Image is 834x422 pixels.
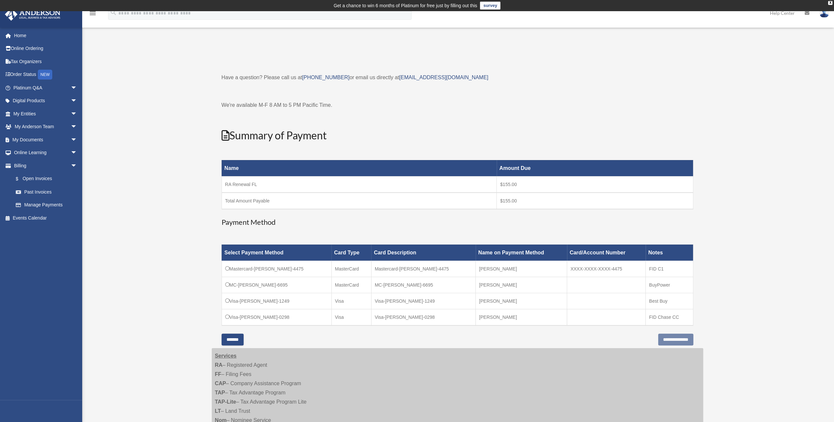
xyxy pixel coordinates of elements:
[215,353,237,359] strong: Services
[5,133,87,146] a: My Documentsarrow_drop_down
[371,293,475,309] td: Visa-[PERSON_NAME]-1249
[215,399,236,405] strong: TAP-Lite
[110,9,117,16] i: search
[497,176,693,193] td: $155.00
[222,217,693,227] h3: Payment Method
[476,245,567,261] th: Name on Payment Method
[71,120,84,134] span: arrow_drop_down
[89,12,97,17] a: menu
[5,159,84,172] a: Billingarrow_drop_down
[302,75,349,80] a: [PHONE_NUMBER]
[476,293,567,309] td: [PERSON_NAME]
[38,70,52,80] div: NEW
[371,309,475,325] td: Visa-[PERSON_NAME]-0298
[476,261,567,277] td: [PERSON_NAME]
[222,160,497,176] th: Name
[5,120,87,133] a: My Anderson Teamarrow_drop_down
[5,94,87,107] a: Digital Productsarrow_drop_down
[71,81,84,95] span: arrow_drop_down
[71,159,84,173] span: arrow_drop_down
[480,2,500,10] a: survey
[19,175,23,183] span: $
[828,1,832,5] div: close
[497,193,693,209] td: $155.00
[71,133,84,147] span: arrow_drop_down
[567,261,646,277] td: XXXX-XXXX-XXXX-4475
[5,29,87,42] a: Home
[215,362,223,368] strong: RA
[331,245,371,261] th: Card Type
[215,381,226,386] strong: CAP
[71,107,84,121] span: arrow_drop_down
[222,309,331,325] td: Visa-[PERSON_NAME]-0298
[476,277,567,293] td: [PERSON_NAME]
[5,55,87,68] a: Tax Organizers
[222,128,693,143] h2: Summary of Payment
[331,261,371,277] td: MasterCard
[646,245,693,261] th: Notes
[5,211,87,224] a: Events Calendar
[5,107,87,120] a: My Entitiesarrow_drop_down
[9,199,84,212] a: Manage Payments
[5,146,87,159] a: Online Learningarrow_drop_down
[371,245,475,261] th: Card Description
[371,261,475,277] td: Mastercard-[PERSON_NAME]-4475
[5,81,87,94] a: Platinum Q&Aarrow_drop_down
[222,73,693,82] p: Have a question? Please call us at or email us directly at
[222,245,331,261] th: Select Payment Method
[71,146,84,160] span: arrow_drop_down
[646,309,693,325] td: FID Chase CC
[646,261,693,277] td: FID C1
[222,293,331,309] td: Visa-[PERSON_NAME]-1249
[89,9,97,17] i: menu
[222,261,331,277] td: Mastercard-[PERSON_NAME]-4475
[334,2,477,10] div: Get a chance to win 6 months of Platinum for free just by filling out this
[215,408,221,414] strong: LT
[222,277,331,293] td: MC-[PERSON_NAME]-6695
[215,390,225,395] strong: TAP
[567,245,646,261] th: Card/Account Number
[222,176,497,193] td: RA Renewal FL
[222,101,693,110] p: We're available M-F 8 AM to 5 PM Pacific Time.
[9,185,84,199] a: Past Invoices
[476,309,567,325] td: [PERSON_NAME]
[222,193,497,209] td: Total Amount Payable
[646,293,693,309] td: Best Buy
[71,94,84,108] span: arrow_drop_down
[331,309,371,325] td: Visa
[331,277,371,293] td: MasterCard
[371,277,475,293] td: MC-[PERSON_NAME]-6695
[215,371,222,377] strong: FF
[646,277,693,293] td: BuyPower
[5,68,87,82] a: Order StatusNEW
[331,293,371,309] td: Visa
[819,8,829,18] img: User Pic
[5,42,87,55] a: Online Ordering
[497,160,693,176] th: Amount Due
[9,172,81,186] a: $Open Invoices
[399,75,488,80] a: [EMAIL_ADDRESS][DOMAIN_NAME]
[3,8,62,21] img: Anderson Advisors Platinum Portal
